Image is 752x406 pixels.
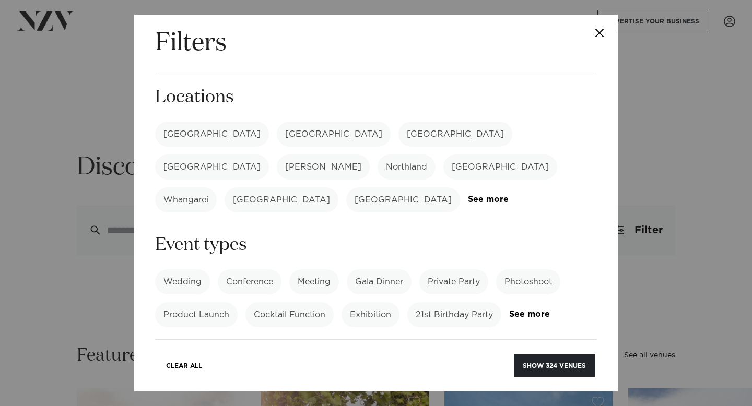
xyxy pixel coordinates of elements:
[496,269,560,294] label: Photoshoot
[514,354,595,377] button: Show 324 venues
[155,86,597,109] h3: Locations
[407,302,501,327] label: 21st Birthday Party
[443,154,557,180] label: [GEOGRAPHIC_DATA]
[225,187,338,212] label: [GEOGRAPHIC_DATA]
[245,302,334,327] label: Cocktail Function
[155,122,269,147] label: [GEOGRAPHIC_DATA]
[378,154,436,180] label: Northland
[289,269,339,294] label: Meeting
[155,154,269,180] label: [GEOGRAPHIC_DATA]
[347,269,412,294] label: Gala Dinner
[155,233,597,257] h3: Event types
[218,269,281,294] label: Conference
[155,269,210,294] label: Wedding
[155,27,227,60] h2: Filters
[342,302,399,327] label: Exhibition
[157,354,211,377] button: Clear All
[398,122,512,147] label: [GEOGRAPHIC_DATA]
[346,187,460,212] label: [GEOGRAPHIC_DATA]
[581,15,618,51] button: Close
[155,302,238,327] label: Product Launch
[277,154,370,180] label: [PERSON_NAME]
[155,187,217,212] label: Whangarei
[277,122,391,147] label: [GEOGRAPHIC_DATA]
[419,269,488,294] label: Private Party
